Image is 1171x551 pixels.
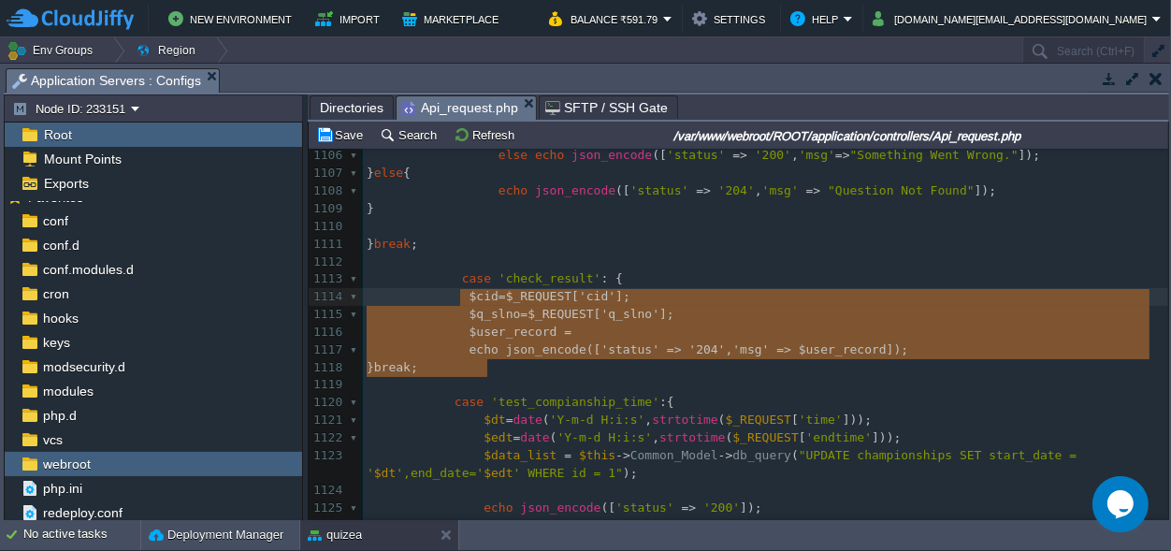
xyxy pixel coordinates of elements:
button: quizea [308,526,362,544]
a: cron [39,285,72,302]
span: echo [470,342,499,356]
a: Exports [40,175,92,192]
span: } [367,201,374,215]
span: modsecurity.d [39,358,128,375]
span: , [791,148,799,162]
span: = [520,307,528,321]
span: = [513,430,521,444]
span: = [499,289,506,303]
span: 'status' [630,183,689,197]
span: [ [571,289,579,303]
span: json_encode [571,148,652,162]
span: ([ [586,342,601,356]
a: php.ini [39,480,85,497]
span: => [682,500,697,515]
span: $q_slno [470,307,521,321]
span: ; [411,518,418,532]
div: 1123 [309,447,346,465]
span: , [644,413,652,427]
span: case [455,395,484,409]
span: -> [718,448,733,462]
span: => [806,183,821,197]
button: Region [136,37,202,64]
span: => [667,342,682,356]
span: = [564,448,571,462]
span: 'q_slno' [600,307,659,321]
button: Search [380,126,442,143]
button: [DOMAIN_NAME][EMAIL_ADDRESS][DOMAIN_NAME] [873,7,1152,30]
div: 1117 [309,341,346,359]
span: ( [542,413,550,427]
span: $edt [484,466,513,480]
span: ' WHERE id = 1" [513,466,623,480]
span: 'Y-m-d H:i:s' [557,430,653,444]
span: case [462,271,491,285]
a: conf.modules.d [39,261,137,278]
span: $user_record [799,342,887,356]
a: php.d [39,407,80,424]
span: strtotime [652,413,717,427]
span: break [374,518,411,532]
span: json_encode [506,342,586,356]
button: Balance ₹591.79 [549,7,663,30]
span: } [367,518,374,532]
span: json_encode [535,183,615,197]
span: Directories [320,96,383,119]
span: '200' [703,500,740,515]
div: 1114 [309,288,346,306]
span: , [652,430,659,444]
span: 'Y-m-d H:i:s' [550,413,645,427]
button: Save [316,126,369,143]
span: ([ [615,183,630,197]
div: 1106 [309,147,346,165]
span: $_REQUEST [732,430,798,444]
span: ([ [652,148,667,162]
span: } [367,237,374,251]
span: conf [39,212,71,229]
span: $this [579,448,615,462]
span: 'check_result' [499,271,601,285]
span: $_REQUEST [528,307,593,321]
button: Help [790,7,844,30]
span: $data_list [484,448,557,462]
span: ; [411,360,418,374]
div: 1115 [309,306,346,324]
span: 'msg' [732,342,769,356]
span: ; [411,237,418,251]
span: [ [799,430,806,444]
span: 'msg' [762,183,799,197]
span: , [726,342,733,356]
span: modules [39,383,96,399]
span: date [513,413,542,427]
span: $_REQUEST [726,413,791,427]
span: else [374,166,403,180]
span: : { [600,271,622,285]
span: SFTP / SSH Gate [545,96,668,119]
span: 'status' [600,342,659,356]
span: -> [615,448,630,462]
span: "Question Not Found" [828,183,975,197]
span: ( [791,448,799,462]
span: 'test_compianship_time' [491,395,659,409]
span: "UPDATE championships SET start_date = ' [367,448,1084,480]
a: webroot [39,456,94,472]
span: ( [718,413,726,427]
div: 1122 [309,429,346,447]
a: redeploy.conf [39,504,125,521]
span: => [732,148,747,162]
span: 'status' [667,148,726,162]
span: vcs [39,431,65,448]
span: ]; [615,289,630,303]
span: :{ [659,395,674,409]
span: { [403,166,411,180]
div: 1108 [309,182,346,200]
span: } [367,166,374,180]
a: Favorites [24,190,86,205]
span: = [564,325,571,339]
span: $user_record [470,325,557,339]
span: ])); [872,430,901,444]
span: 'endtime' [806,430,872,444]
